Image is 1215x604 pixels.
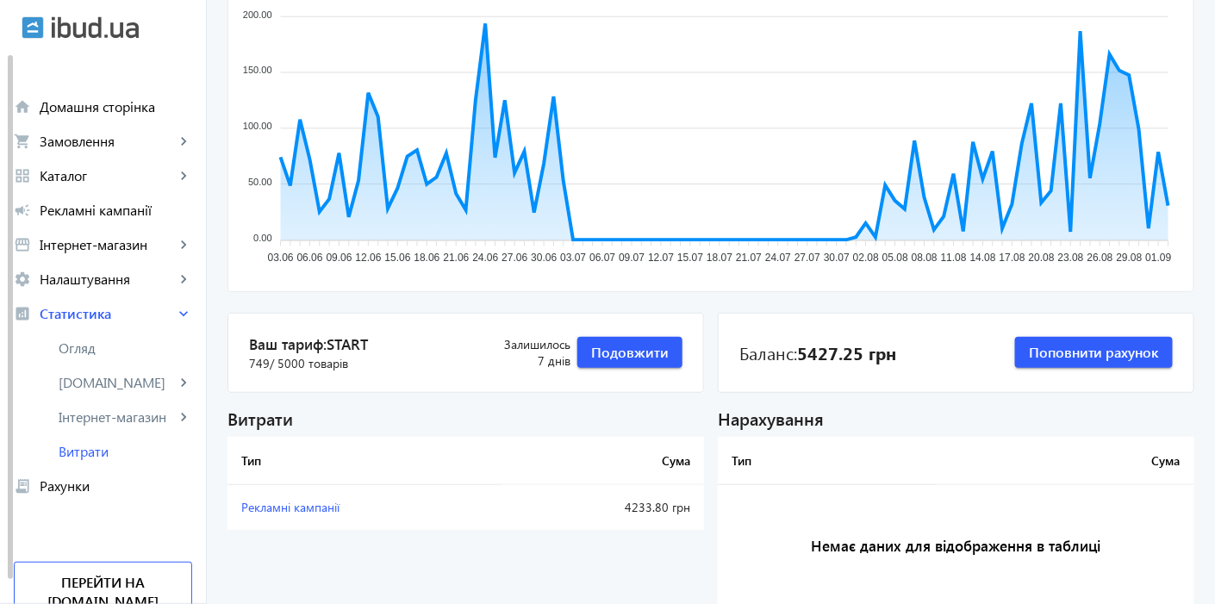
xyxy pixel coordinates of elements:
[175,167,192,184] mat-icon: keyboard_arrow_right
[59,443,192,460] span: Витрати
[356,252,382,265] tspan: 12.06
[707,252,732,265] tspan: 18.07
[175,408,192,426] mat-icon: keyboard_arrow_right
[471,336,570,370] div: 7 днів
[384,252,410,265] tspan: 15.06
[1087,252,1113,265] tspan: 26.08
[14,477,31,495] mat-icon: receipt_long
[677,252,703,265] tspan: 15.07
[59,374,175,391] span: [DOMAIN_NAME]
[248,177,272,188] tspan: 50.00
[912,252,938,265] tspan: 08.08
[502,252,527,265] tspan: 27.06
[22,16,44,39] img: ibud.svg
[227,437,502,485] th: Тип
[797,340,896,364] b: 5427.25 грн
[14,133,31,150] mat-icon: shopping_cart
[591,343,669,362] span: Подовжити
[40,98,192,115] span: Домашня сторінка
[472,252,498,265] tspan: 24.06
[443,252,469,265] tspan: 21.06
[175,271,192,288] mat-icon: keyboard_arrow_right
[502,437,704,485] th: Сума
[40,236,175,253] span: Інтернет-магазин
[560,252,586,265] tspan: 03.07
[414,252,439,265] tspan: 18.06
[765,252,791,265] tspan: 24.07
[243,65,272,76] tspan: 150.00
[14,167,31,184] mat-icon: grid_view
[531,252,557,265] tspan: 30.06
[577,337,682,368] button: Подовжити
[14,236,31,253] mat-icon: storefront
[824,252,850,265] tspan: 30.07
[648,252,674,265] tspan: 12.07
[175,133,192,150] mat-icon: keyboard_arrow_right
[1117,252,1143,265] tspan: 29.08
[14,271,31,288] mat-icon: settings
[1000,252,1025,265] tspan: 17.08
[40,305,175,322] span: Статистика
[589,252,615,265] tspan: 06.07
[471,336,570,353] span: Залишилось
[970,252,996,265] tspan: 14.08
[1029,343,1159,362] span: Поповнити рахунок
[249,355,348,372] span: 749
[327,334,368,353] span: Start
[739,340,896,364] div: Баланс:
[40,477,192,495] span: Рахунки
[1015,337,1173,368] button: Поповнити рахунок
[40,271,175,288] span: Налаштування
[241,499,340,515] span: Рекламні кампанії
[175,305,192,322] mat-icon: keyboard_arrow_right
[327,252,352,265] tspan: 09.06
[268,252,294,265] tspan: 03.06
[249,334,471,355] span: Ваш тариф:
[59,408,175,426] span: Інтернет-магазин
[227,407,704,430] div: Витрати
[502,485,704,530] td: 4233.80 грн
[40,202,192,219] span: Рекламні кампанії
[270,355,348,371] span: / 5000 товарів
[40,133,175,150] span: Замовлення
[14,305,31,322] mat-icon: analytics
[243,9,272,20] tspan: 200.00
[882,252,908,265] tspan: 05.08
[619,252,645,265] tspan: 09.07
[718,407,1194,430] div: Нарахування
[1058,252,1084,265] tspan: 23.08
[941,252,967,265] tspan: 11.08
[40,167,175,184] span: Каталог
[175,236,192,253] mat-icon: keyboard_arrow_right
[52,16,139,39] img: ibud_text.svg
[718,437,936,485] th: Тип
[936,437,1194,485] th: Сума
[1146,252,1172,265] tspan: 01.09
[794,252,820,265] tspan: 27.07
[243,121,272,132] tspan: 100.00
[14,202,31,219] mat-icon: campaign
[736,252,762,265] tspan: 21.07
[59,339,192,357] span: Огляд
[175,374,192,391] mat-icon: keyboard_arrow_right
[297,252,323,265] tspan: 06.06
[14,98,31,115] mat-icon: home
[853,252,879,265] tspan: 02.08
[253,233,271,243] tspan: 0.00
[1029,252,1055,265] tspan: 20.08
